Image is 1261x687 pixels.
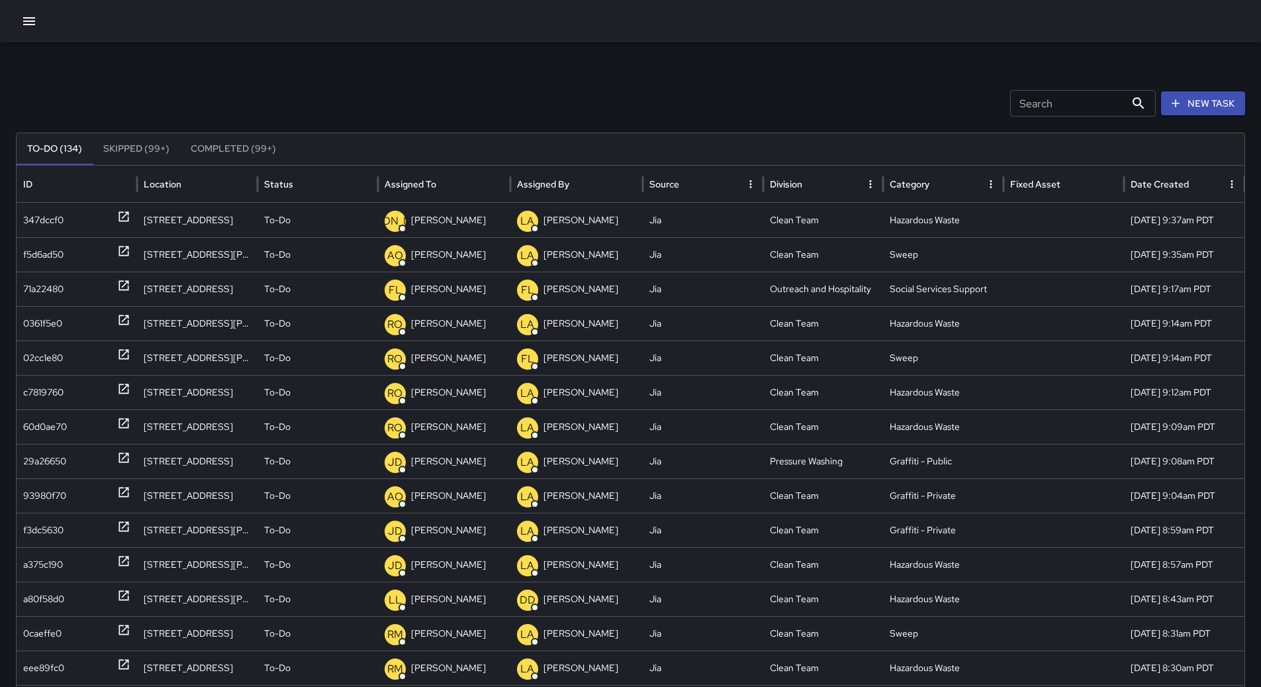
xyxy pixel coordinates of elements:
[883,444,1004,478] div: Graffiti - Public
[137,237,257,272] div: 301 Van Ness Avenue
[1124,547,1244,582] div: 10/15/2025, 8:57am PDT
[388,523,402,539] p: JD
[1124,375,1244,409] div: 10/15/2025, 9:12am PDT
[883,616,1004,651] div: Sweep
[17,133,93,165] button: To-Do (134)
[982,175,1000,193] button: Category column menu
[23,548,63,582] div: a375c190
[387,317,402,333] p: RO
[23,445,66,478] div: 29a26650
[411,410,486,444] p: [PERSON_NAME]
[137,478,257,513] div: 150 Franklin Street
[883,547,1004,582] div: Hazardous Waste
[643,651,763,685] div: Jia
[137,513,257,547] div: 25 Van Ness Avenue
[763,375,884,409] div: Clean Team
[643,444,763,478] div: Jia
[883,651,1004,685] div: Hazardous Waste
[387,661,403,677] p: RM
[883,513,1004,547] div: Graffiti - Private
[23,410,67,444] div: 60d0ae70
[387,420,402,436] p: RO
[389,282,402,298] p: FL
[23,376,64,409] div: c7819760
[521,351,534,367] p: FL
[264,582,291,616] p: To-Do
[23,203,64,237] div: 347dccf0
[520,213,534,229] p: LA
[763,409,884,444] div: Clean Team
[883,375,1004,409] div: Hazardous Waste
[543,479,618,513] p: [PERSON_NAME]
[1124,616,1244,651] div: 10/15/2025, 8:31am PDT
[643,616,763,651] div: Jia
[23,178,32,190] div: ID
[1124,341,1244,375] div: 10/15/2025, 9:14am PDT
[264,617,291,651] p: To-Do
[264,376,291,409] p: To-Do
[137,582,257,616] div: 380 Fulton Street
[520,558,534,574] p: LA
[643,582,763,616] div: Jia
[520,420,534,436] p: LA
[763,203,884,237] div: Clean Team
[411,307,486,341] p: [PERSON_NAME]
[520,661,534,677] p: LA
[643,306,763,341] div: Jia
[883,306,1004,341] div: Hazardous Waste
[520,627,534,643] p: LA
[351,213,438,229] p: [PERSON_NAME]
[643,203,763,237] div: Jia
[264,341,291,375] p: To-Do
[264,178,293,190] div: Status
[543,617,618,651] p: [PERSON_NAME]
[137,651,257,685] div: 98 12th Street
[883,341,1004,375] div: Sweep
[883,409,1004,444] div: Hazardous Waste
[520,386,534,401] p: LA
[520,489,534,505] p: LA
[741,175,760,193] button: Source column menu
[137,444,257,478] div: 170 Fell Street
[520,454,534,470] p: LA
[389,592,402,608] p: LL
[137,547,257,582] div: 27 Van Ness Avenue
[883,582,1004,616] div: Hazardous Waste
[763,272,884,306] div: Outreach and Hospitality
[264,238,291,272] p: To-Do
[643,375,763,409] div: Jia
[543,307,618,341] p: [PERSON_NAME]
[883,478,1004,513] div: Graffiti - Private
[93,133,180,165] button: Skipped (99+)
[521,282,534,298] p: FL
[520,317,534,333] p: LA
[543,410,618,444] p: [PERSON_NAME]
[1131,178,1189,190] div: Date Created
[763,478,884,513] div: Clean Team
[543,376,618,409] p: [PERSON_NAME]
[890,178,929,190] div: Category
[264,272,291,306] p: To-Do
[264,445,291,478] p: To-Do
[649,178,679,190] div: Source
[23,479,66,513] div: 93980f70
[1124,306,1244,341] div: 10/15/2025, 9:14am PDT
[643,237,763,272] div: Jia
[411,341,486,375] p: [PERSON_NAME]
[1124,409,1244,444] div: 10/15/2025, 9:09am PDT
[520,248,534,264] p: LA
[387,248,403,264] p: AO
[23,582,64,616] div: a80f58d0
[411,238,486,272] p: [PERSON_NAME]
[411,479,486,513] p: [PERSON_NAME]
[763,513,884,547] div: Clean Team
[264,513,291,547] p: To-Do
[543,445,618,478] p: [PERSON_NAME]
[543,651,618,685] p: [PERSON_NAME]
[517,178,569,190] div: Assigned By
[411,651,486,685] p: [PERSON_NAME]
[23,238,64,272] div: f5d6ad50
[543,582,618,616] p: [PERSON_NAME]
[264,410,291,444] p: To-Do
[388,454,402,470] p: JD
